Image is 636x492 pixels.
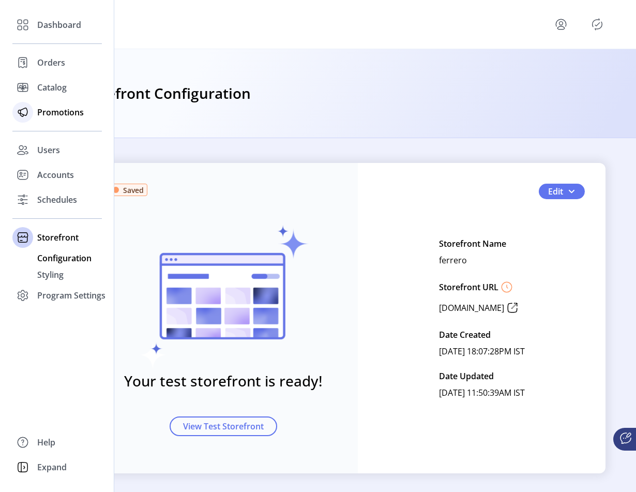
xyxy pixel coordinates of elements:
span: Storefront [37,231,79,244]
span: Dashboard [37,19,81,31]
p: Date Updated [439,368,494,384]
span: Configuration [37,252,92,264]
p: Date Created [439,326,491,343]
span: View Test Storefront [183,420,264,433]
button: View Test Storefront [170,416,277,436]
h3: Storefront Configuration [79,82,251,105]
button: menu [553,16,569,33]
button: Publisher Panel [589,16,605,33]
p: [DOMAIN_NAME] [439,302,504,314]
p: [DATE] 11:50:39AM IST [439,384,525,401]
span: Catalog [37,81,67,94]
h3: Your test storefront is ready! [124,370,323,392]
span: Promotions [37,106,84,118]
span: Expand [37,461,67,473]
span: Accounts [37,169,74,181]
p: [DATE] 18:07:28PM IST [439,343,525,360]
span: Program Settings [37,289,105,302]
p: Storefront URL [439,281,498,293]
span: Styling [37,269,64,281]
span: Help [37,436,55,449]
span: Orders [37,56,65,69]
p: ferrero [439,252,467,269]
button: Edit [539,184,585,199]
span: Edit [548,185,563,198]
p: Storefront Name [439,235,506,252]
span: Users [37,144,60,156]
span: Saved [123,185,144,196]
span: Schedules [37,193,77,206]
